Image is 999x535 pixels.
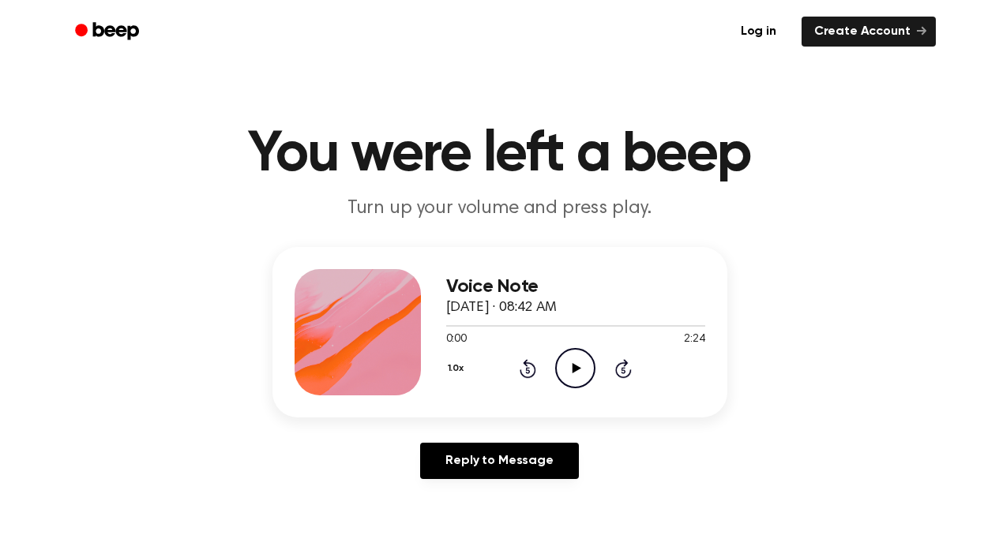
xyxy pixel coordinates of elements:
[197,196,803,222] p: Turn up your volume and press play.
[420,443,578,479] a: Reply to Message
[446,301,557,315] span: [DATE] · 08:42 AM
[802,17,936,47] a: Create Account
[725,13,792,50] a: Log in
[96,126,904,183] h1: You were left a beep
[446,331,467,348] span: 0:00
[446,355,470,382] button: 1.0x
[446,276,705,297] h3: Voice Note
[64,17,153,47] a: Beep
[684,331,704,348] span: 2:24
